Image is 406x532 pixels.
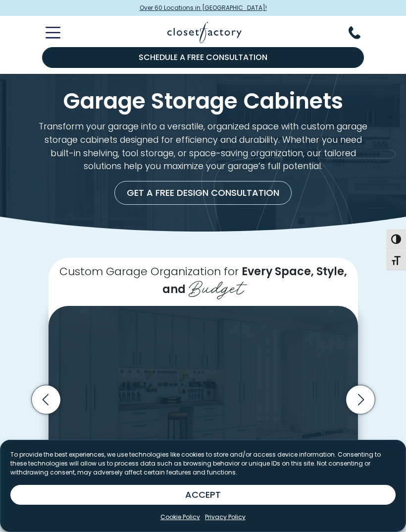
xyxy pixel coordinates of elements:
[160,513,200,522] a: Cookie Policy
[42,47,364,68] a: Schedule a Free Consultation
[34,120,372,173] p: Transform your garage into a versatile, organized space with custom garage storage cabinets desig...
[28,382,64,417] button: Previous slide
[49,306,358,468] img: Garage system with flat-panel cabinets in Dove Grey, featuring a built-in workbench, utility hook...
[114,181,292,205] a: Get a Free Design Consultation
[343,382,378,417] button: Next slide
[386,229,406,249] button: Toggle High Contrast
[349,26,372,39] button: Phone Number
[205,513,246,522] a: Privacy Policy
[34,27,60,39] button: Toggle Mobile Menu
[140,3,267,12] span: Over 60 Locations in [GEOGRAPHIC_DATA]!
[167,22,242,43] img: Closet Factory Logo
[59,264,239,279] span: Custom Garage Organization for
[10,450,396,477] p: To provide the best experiences, we use technologies like cookies to store and/or access device i...
[189,272,244,300] span: Budget
[34,90,372,112] h1: Garage Storage Cabinets
[386,249,406,270] button: Toggle Font size
[162,264,347,297] span: Every Space, Style, and
[10,485,396,505] button: ACCEPT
